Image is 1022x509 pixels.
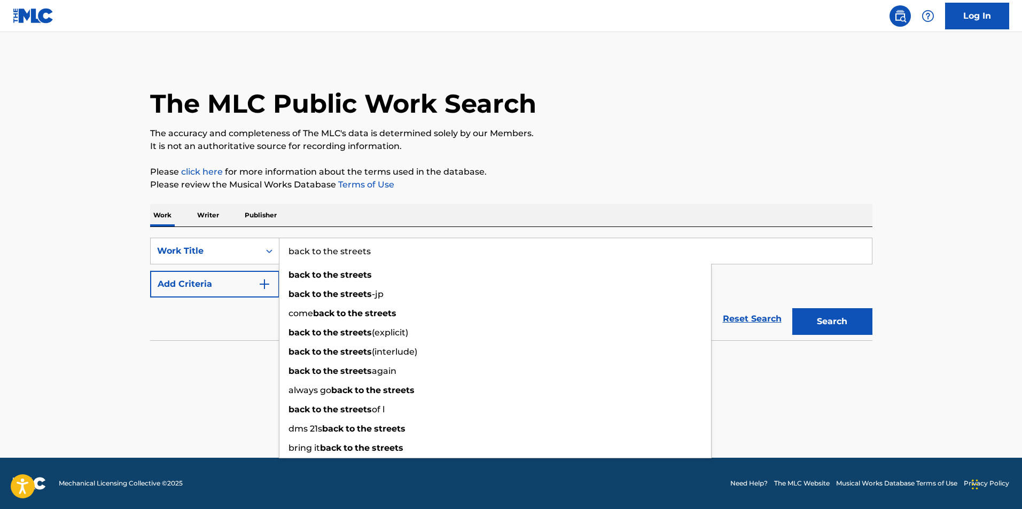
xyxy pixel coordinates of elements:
strong: back [331,385,353,395]
button: Add Criteria [150,271,279,297]
strong: to [337,308,346,318]
strong: back [320,443,341,453]
strong: back [322,424,344,434]
strong: the [323,289,338,299]
img: MLC Logo [13,8,54,24]
p: Publisher [241,204,280,226]
span: of l [372,404,385,414]
p: Writer [194,204,222,226]
strong: back [313,308,334,318]
strong: to [346,424,355,434]
strong: back [288,289,310,299]
strong: streets [340,270,372,280]
button: Search [792,308,872,335]
strong: to [312,366,321,376]
strong: to [312,347,321,357]
strong: back [288,327,310,338]
strong: streets [374,424,405,434]
span: again [372,366,396,376]
span: (interlude) [372,347,417,357]
a: Need Help? [730,479,768,488]
div: Help [917,5,939,27]
span: come [288,308,313,318]
strong: streets [365,308,396,318]
strong: the [323,270,338,280]
span: (explicit) [372,327,408,338]
strong: streets [340,327,372,338]
span: -jp [372,289,384,299]
strong: back [288,366,310,376]
strong: back [288,404,310,414]
p: It is not an authoritative source for recording information. [150,140,872,153]
p: Work [150,204,175,226]
strong: to [312,327,321,338]
strong: streets [383,385,415,395]
a: click here [181,167,223,177]
iframe: Chat Widget [969,458,1022,509]
strong: to [312,270,321,280]
div: Drag [972,468,978,500]
strong: back [288,270,310,280]
span: dms 21s [288,424,322,434]
strong: the [323,366,338,376]
strong: the [355,443,370,453]
p: The accuracy and completeness of The MLC's data is determined solely by our Members. [150,127,872,140]
strong: streets [340,289,372,299]
strong: the [323,327,338,338]
p: Please review the Musical Works Database [150,178,872,191]
strong: the [366,385,381,395]
strong: the [357,424,372,434]
form: Search Form [150,238,872,340]
strong: to [344,443,353,453]
strong: the [323,347,338,357]
strong: streets [340,347,372,357]
strong: streets [340,404,372,414]
span: always go [288,385,331,395]
span: Mechanical Licensing Collective © 2025 [59,479,183,488]
strong: the [323,404,338,414]
a: Log In [945,3,1009,29]
p: Please for more information about the terms used in the database. [150,166,872,178]
img: help [922,10,934,22]
strong: to [355,385,364,395]
div: Work Title [157,245,253,257]
a: Public Search [890,5,911,27]
a: Terms of Use [336,179,394,190]
strong: the [348,308,363,318]
strong: to [312,289,321,299]
a: Reset Search [717,307,787,331]
img: search [894,10,907,22]
a: Musical Works Database Terms of Use [836,479,957,488]
a: The MLC Website [774,479,830,488]
img: 9d2ae6d4665cec9f34b9.svg [258,278,271,291]
a: Privacy Policy [964,479,1009,488]
strong: streets [372,443,403,453]
strong: to [312,404,321,414]
span: bring it [288,443,320,453]
strong: streets [340,366,372,376]
h1: The MLC Public Work Search [150,88,536,120]
strong: back [288,347,310,357]
img: logo [13,477,46,490]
